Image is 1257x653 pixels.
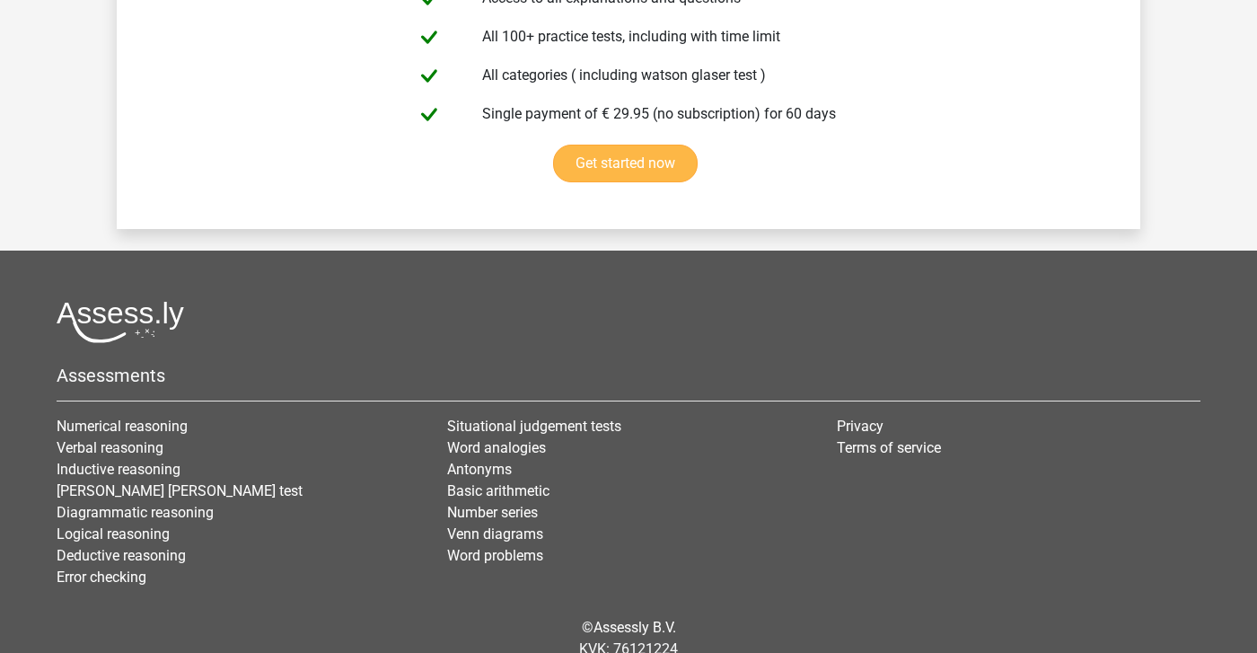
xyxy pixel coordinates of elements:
img: Assessly logo [57,301,184,343]
a: Verbal reasoning [57,439,163,456]
a: Numerical reasoning [57,418,188,435]
a: Logical reasoning [57,525,170,543]
a: Basic arithmetic [447,482,549,499]
a: Terms of service [837,439,941,456]
a: Inductive reasoning [57,461,180,478]
a: Word problems [447,547,543,564]
a: [PERSON_NAME] [PERSON_NAME] test [57,482,303,499]
h5: Assessments [57,365,1200,386]
a: Venn diagrams [447,525,543,543]
a: Error checking [57,569,146,586]
a: Antonyms [447,461,512,478]
a: Assessly B.V. [593,619,676,636]
a: Word analogies [447,439,546,456]
a: Situational judgement tests [447,418,621,435]
a: Number series [447,504,538,521]
a: Deductive reasoning [57,547,186,564]
a: Get started now [553,145,698,182]
a: Privacy [837,418,883,435]
a: Diagrammatic reasoning [57,504,214,521]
